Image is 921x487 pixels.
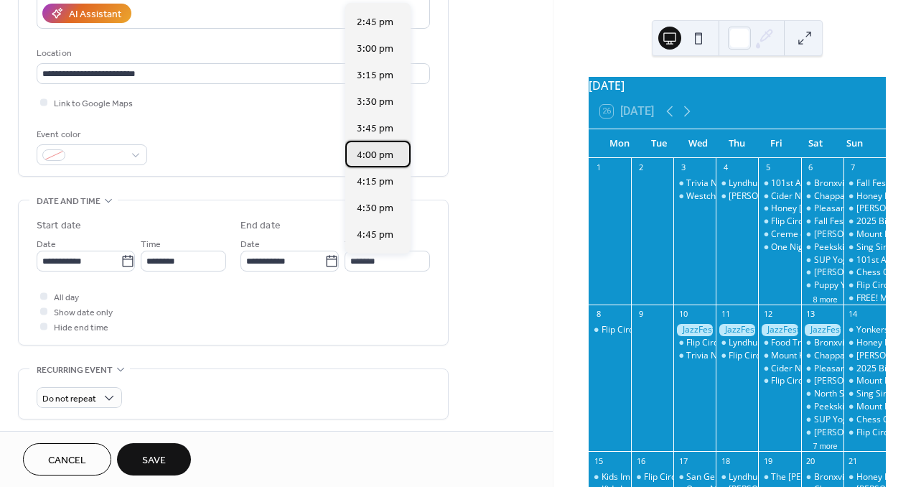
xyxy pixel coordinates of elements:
button: 7 more [808,439,843,451]
div: Lyndhurst Landscape Volunteering [716,337,758,349]
div: Food Truck [DATE] [771,337,845,349]
div: Irvington Farmer's Market [843,203,886,215]
div: Flip Circus - Yorktown [843,279,886,292]
div: Yonkers Marathon, Half Marathon & 5K [843,324,886,336]
button: Save [117,443,191,476]
span: Hide end time [54,320,108,335]
div: Peekskill Farmers Market [801,241,843,254]
div: 101st Annual Yorktown Grange Fair [843,254,886,266]
div: 16 [635,455,646,466]
div: SUP Yoga & Paddleboarding Lessons [801,414,843,426]
div: JazzFest White Plains: Sept. 10 - 14 [716,324,758,336]
div: 9 [635,309,646,320]
div: Fall Festival at Harvest Moon Orchard [843,177,886,190]
div: Flip Circus - [GEOGRAPHIC_DATA] [686,337,821,349]
div: Puppy Yoga [814,279,861,292]
div: 2 [635,162,646,173]
div: Pleasantville Farmers Market [801,363,843,375]
div: Fri [757,129,796,158]
div: 5 [762,162,773,173]
div: Mount Kisco Farmers Market [843,228,886,241]
div: Lyndhurst Landscape Volunteering [716,177,758,190]
div: Thu [718,129,757,158]
div: [DATE] [589,77,886,94]
span: Time [141,237,161,252]
div: 4 [720,162,731,173]
div: Peekskill Farmers Market [801,401,843,413]
div: Trivia Night at Sing Sing Kill Brewery [686,177,831,190]
div: 15 [593,455,604,466]
div: Kids Improv & Sketch Classes at Unthinkable Comedy: Funables, Improv classes for grades 1-2 [589,471,631,483]
span: 3:45 pm [357,121,393,136]
div: Irvington Farmer's Market [843,350,886,362]
div: 13 [805,309,816,320]
div: Start date [37,218,81,233]
div: Honey Bee Grove Flower Farm - Farmers Market [843,471,886,483]
div: Sing Sing Kill Brewery Run Club [843,241,886,254]
div: Mount Kisco Septemberfest [843,401,886,413]
div: End date [240,218,281,233]
div: Lyndhurst Landscape Volunteering [729,471,866,483]
div: Pleasantville Farmers Market [801,203,843,215]
div: Flip Circus - Yorktown [758,375,800,387]
div: Flip Circus - Yorktown [589,324,631,336]
div: Flip Circus - Yorktown [631,471,673,483]
div: Peekskill Farmers Market [814,241,915,254]
span: Show date only [54,305,113,320]
span: Cancel [48,453,86,468]
div: SUP Yoga & Paddleboarding Lessons [801,254,843,266]
span: Date and time [37,194,100,209]
div: 7 [848,162,859,173]
div: John Jay Homestead Farm Market In Katonah [801,228,843,241]
div: 12 [762,309,773,320]
div: John Jay Homestead Farm Market In Katonah [801,375,843,387]
div: Wed [678,129,718,158]
div: Mount Kisco Septemberfest [758,350,800,362]
span: All day [54,290,79,305]
button: 8 more [808,292,843,305]
div: Mount Kisco Septemberfest [771,350,882,362]
div: Cider Nights with live music & food truck at Harvest Moon's Hardscrabble Cider [758,363,800,375]
div: Location [37,46,427,61]
span: 4:00 pm [357,148,393,163]
div: 101st Annual Yorktown Grange Fair [771,177,912,190]
div: Mount Kisco Farmers Market [843,375,886,387]
div: Chappaqua Farmers Market [801,190,843,203]
div: 11 [720,309,731,320]
div: TASH Farmer's Market at Patriot's Park [801,427,843,439]
div: Flip Circus - [GEOGRAPHIC_DATA] [644,471,779,483]
span: Link to Google Maps [54,96,133,111]
span: Date [37,237,56,252]
div: Chess Club at Sing Sing Kill Brewery [843,414,886,426]
span: 4:30 pm [357,201,393,216]
div: Bronxville Farmers Market [814,471,920,483]
div: San Gennaro Feast [GEOGRAPHIC_DATA] [686,471,851,483]
div: 2025 Bicycle Sundays [843,363,886,375]
div: 6 [805,162,816,173]
div: 14 [848,309,859,320]
div: Fall Festival at Harvest Moon Orchard [801,215,843,228]
div: Honey Bee Grove Flower Farm - Sunset U-Pick Flowers [758,203,800,215]
div: North Salem Farmers Market [801,388,843,400]
div: San Gennaro Feast Yorktown [673,471,716,483]
div: Chappaqua Farmers Market [801,350,843,362]
div: Mon [600,129,640,158]
button: AI Assistant [42,4,131,23]
div: Trivia Night at Sing Sing Kill Brewery [673,177,716,190]
div: Peekskill Farmers Market [814,401,915,413]
div: FREE! Music Across The Hudson [843,292,886,305]
div: 19 [762,455,773,466]
div: The [PERSON_NAME] Band [771,471,879,483]
div: Flip Circus - [GEOGRAPHIC_DATA] [729,350,864,362]
span: 2:45 pm [357,15,393,30]
div: Westchester Soccer Club Home Game - Richmond Kickers at Westchester SC [673,190,716,203]
div: Lyndhurst Landscape Volunteering [716,471,758,483]
div: Lyndhurst Landscape Volunteering [729,337,866,349]
span: 4:15 pm [357,175,393,190]
div: Bronxville Farmers Market [814,337,920,349]
div: Sat [796,129,836,158]
span: Do not repeat [42,391,96,407]
div: AI Assistant [69,7,121,22]
div: Trivia Night at Sing Sing Kill Brewery [686,350,831,362]
div: Sun [835,129,874,158]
